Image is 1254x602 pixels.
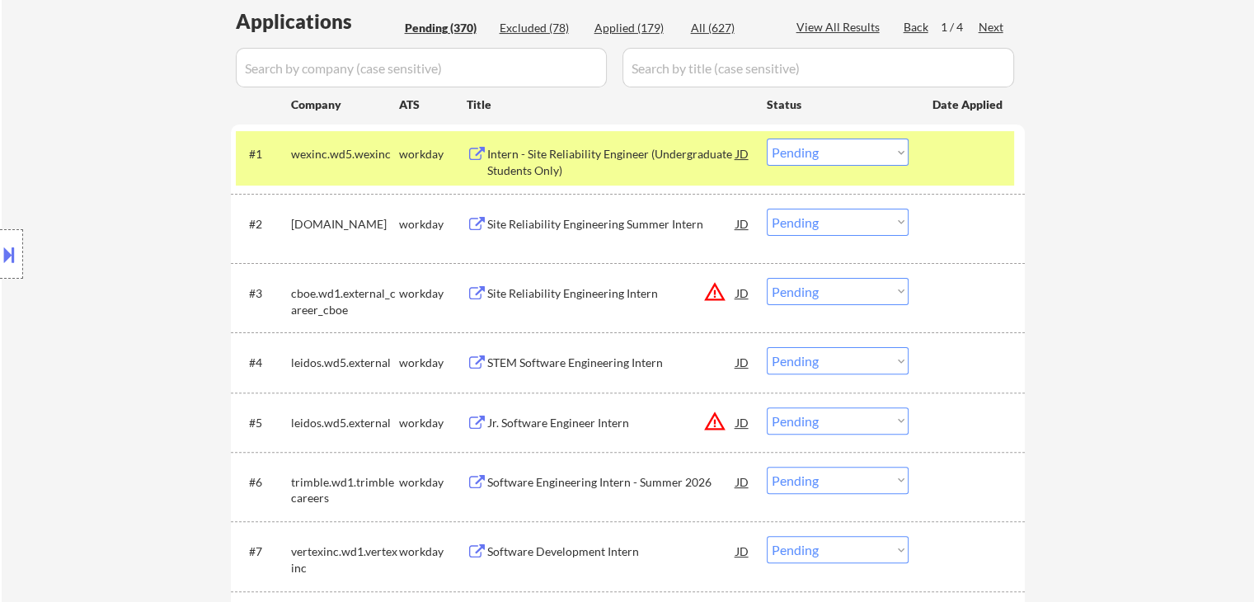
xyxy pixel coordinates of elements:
input: Search by company (case sensitive) [236,48,607,87]
div: cboe.wd1.external_career_cboe [291,285,399,317]
div: leidos.wd5.external [291,355,399,371]
div: ATS [399,96,467,113]
button: warning_amber [703,410,726,433]
div: STEM Software Engineering Intern [487,355,736,371]
div: workday [399,146,467,162]
div: 1 / 4 [941,19,979,35]
div: Software Development Intern [487,543,736,560]
div: #5 [249,415,278,431]
div: workday [399,216,467,233]
div: [DOMAIN_NAME] [291,216,399,233]
div: Site Reliability Engineering Summer Intern [487,216,736,233]
div: JD [735,407,751,437]
div: trimble.wd1.trimblecareers [291,474,399,506]
button: warning_amber [703,280,726,303]
input: Search by title (case sensitive) [622,48,1014,87]
div: Status [767,89,909,119]
div: #7 [249,543,278,560]
div: View All Results [796,19,885,35]
div: JD [735,209,751,238]
div: Site Reliability Engineering Intern [487,285,736,302]
div: Company [291,96,399,113]
div: Next [979,19,1005,35]
div: vertexinc.wd1.vertexinc [291,543,399,576]
div: workday [399,355,467,371]
div: JD [735,467,751,496]
div: #6 [249,474,278,491]
div: Jr. Software Engineer Intern [487,415,736,431]
div: wexinc.wd5.wexinc [291,146,399,162]
div: Excluded (78) [500,20,582,36]
div: leidos.wd5.external [291,415,399,431]
div: Applications [236,12,399,31]
div: All (627) [691,20,773,36]
div: workday [399,285,467,302]
div: Back [904,19,930,35]
div: workday [399,474,467,491]
div: workday [399,415,467,431]
div: workday [399,543,467,560]
div: Software Engineering Intern - Summer 2026 [487,474,736,491]
div: Date Applied [932,96,1005,113]
div: JD [735,347,751,377]
div: Applied (179) [594,20,677,36]
div: Pending (370) [405,20,487,36]
div: JD [735,536,751,566]
div: JD [735,278,751,308]
div: Intern - Site Reliability Engineer (Undergraduate Students Only) [487,146,736,178]
div: JD [735,139,751,168]
div: Title [467,96,751,113]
